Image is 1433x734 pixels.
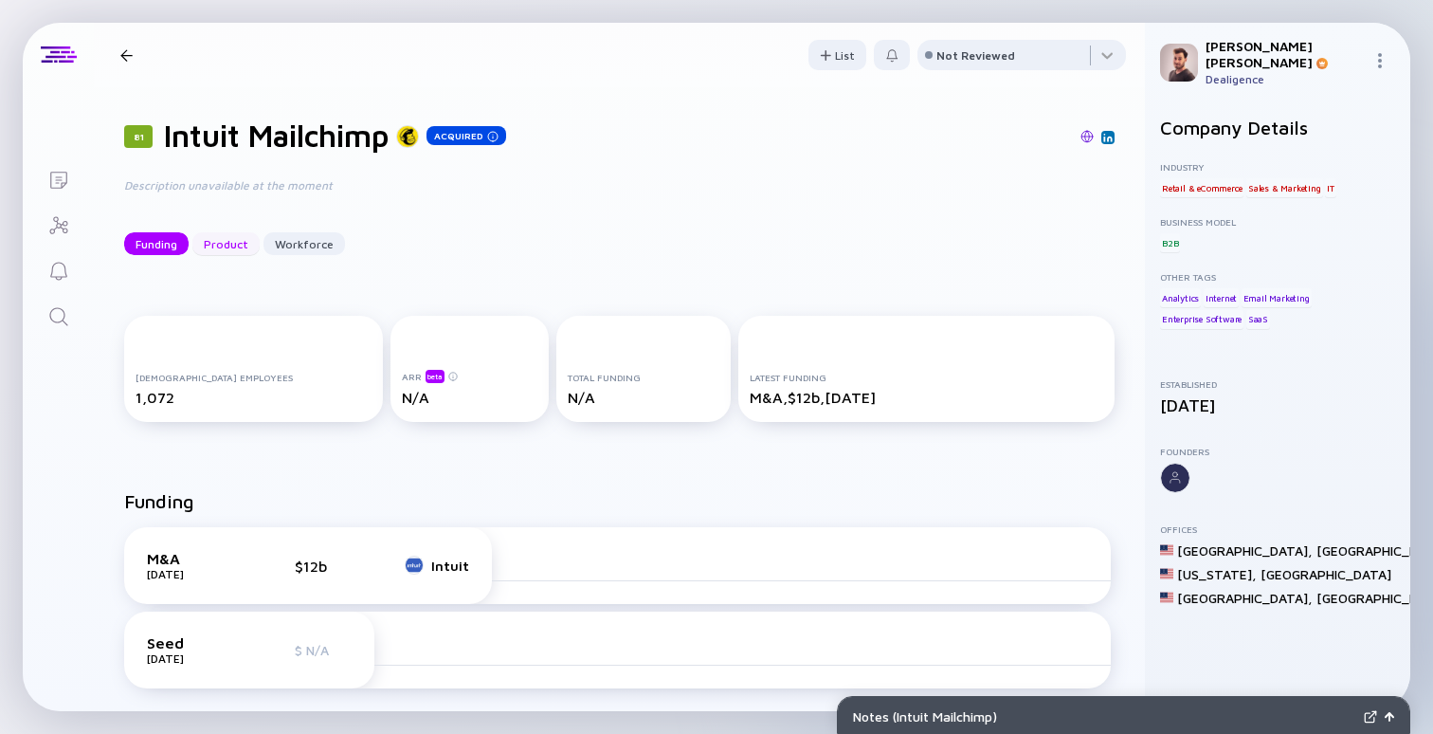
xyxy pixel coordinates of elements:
[1160,395,1395,415] div: [DATE]
[23,201,94,247] a: Investor Map
[124,232,189,255] button: Funding
[426,370,444,383] div: beta
[1160,378,1395,390] div: Established
[1204,288,1239,307] div: Internet
[147,634,242,651] div: Seed
[23,156,94,201] a: Lists
[263,232,345,255] button: Workforce
[1372,53,1388,68] img: Menu
[1177,566,1257,582] div: [US_STATE] ,
[1325,178,1336,197] div: IT
[1177,590,1313,606] div: [GEOGRAPHIC_DATA] ,
[1160,446,1395,457] div: Founders
[136,389,372,406] div: 1,072
[23,247,94,292] a: Reminders
[1160,161,1395,173] div: Industry
[1160,271,1395,283] div: Other Tags
[1103,133,1113,142] img: Intuit Mailchimp Linkedin Page
[1160,117,1395,138] h2: Company Details
[1206,72,1365,86] div: Dealigence
[1080,130,1094,143] img: Intuit Mailchimp Website
[808,41,866,70] div: List
[1160,567,1173,580] img: United States Flag
[405,557,469,575] a: Intuit
[1206,38,1365,70] div: [PERSON_NAME] [PERSON_NAME]
[23,292,94,338] a: Search
[295,642,352,658] div: $ N/A
[1246,310,1270,329] div: SaaS
[936,48,1015,63] div: Not Reviewed
[1160,523,1395,535] div: Offices
[136,372,372,383] div: [DEMOGRAPHIC_DATA] Employees
[402,389,536,406] div: N/A
[402,369,536,383] div: ARR
[1160,233,1180,252] div: B2B
[124,229,189,259] div: Funding
[1160,288,1201,307] div: Analytics
[426,126,506,145] div: Acquired
[147,567,242,581] div: [DATE]
[1160,591,1173,604] img: United States Flag
[1364,710,1377,724] img: Expand Notes
[124,125,153,148] div: 81
[124,490,194,512] h2: Funding
[1242,288,1312,307] div: Email Marketing
[750,389,1103,406] div: M&A, $12b, [DATE]
[147,550,242,567] div: M&A
[750,372,1103,383] div: Latest Funding
[1385,712,1394,722] img: Open Notes
[1261,566,1391,582] div: [GEOGRAPHIC_DATA]
[1160,178,1243,197] div: Retail & eCommerce
[568,372,719,383] div: Total Funding
[568,389,719,406] div: N/A
[192,232,260,255] button: Product
[1160,44,1198,82] img: Gil Profile Picture
[1160,216,1395,228] div: Business Model
[295,558,352,575] div: $12b
[147,651,242,666] div: [DATE]
[1160,543,1173,557] img: United States Flag
[263,229,345,259] div: Workforce
[1177,542,1313,559] div: [GEOGRAPHIC_DATA] ,
[431,558,469,574] div: Intuit
[124,176,731,194] div: Description unavailable at the moment
[808,40,866,70] button: List
[164,118,389,154] h1: Intuit Mailchimp
[1160,310,1243,329] div: Enterprise Software
[853,708,1356,725] div: Notes ( Intuit Mailchimp )
[1246,178,1323,197] div: Sales & Marketing
[192,229,260,259] div: Product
